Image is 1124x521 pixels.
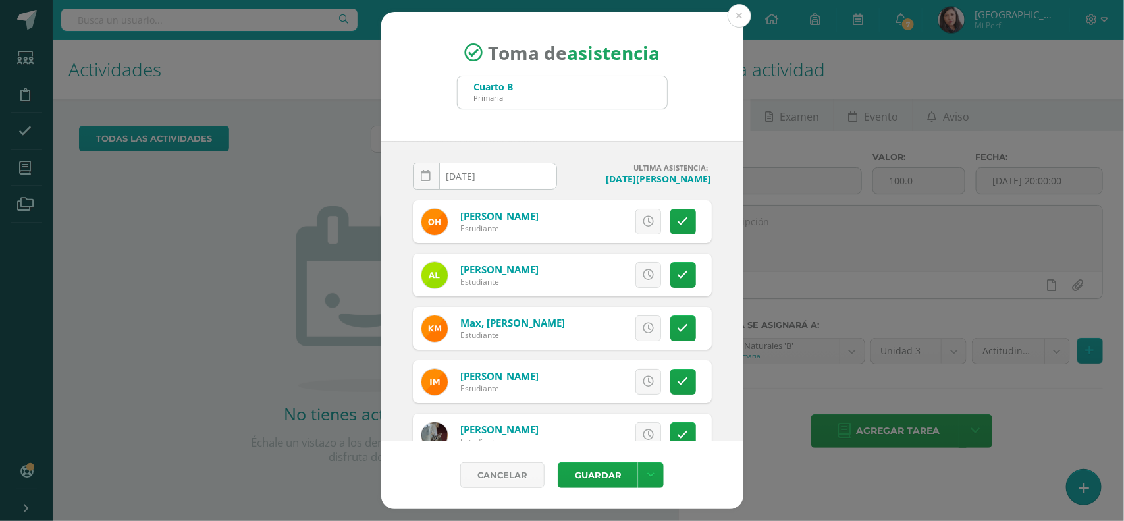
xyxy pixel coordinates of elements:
span: Toma de [488,40,660,65]
input: Fecha de Inasistencia [414,163,556,189]
img: f40a0acd892537e3004791b249ac990a.png [421,209,448,235]
img: 69dde40ef7d9cfae93c0eac7665e9f74.png [421,369,448,395]
h4: [DATE][PERSON_NAME] [568,173,712,185]
div: Primaria [474,93,514,103]
strong: asistencia [567,40,660,65]
img: e917c23868d24d9c85582683417f15b6.png [421,315,448,342]
button: Guardar [558,462,638,488]
button: Close (Esc) [728,4,751,28]
img: 6d2175b58bcf094783240faf7c22e20d.png [421,422,448,449]
a: [PERSON_NAME] [460,370,539,383]
a: [PERSON_NAME] [460,209,539,223]
div: Estudiante [460,436,539,447]
div: Estudiante [460,223,539,234]
a: [PERSON_NAME] [460,263,539,276]
div: Estudiante [460,329,565,341]
div: Estudiante [460,276,539,287]
a: [PERSON_NAME] [460,423,539,436]
a: Max, [PERSON_NAME] [460,316,565,329]
div: Estudiante [460,383,539,394]
h4: ULTIMA ASISTENCIA: [568,163,712,173]
div: Cuarto B [474,80,514,93]
input: Busca un grado o sección aquí... [458,76,667,109]
img: ee7bab15d650672bda87e2896d953667.png [421,262,448,288]
a: Cancelar [460,462,545,488]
